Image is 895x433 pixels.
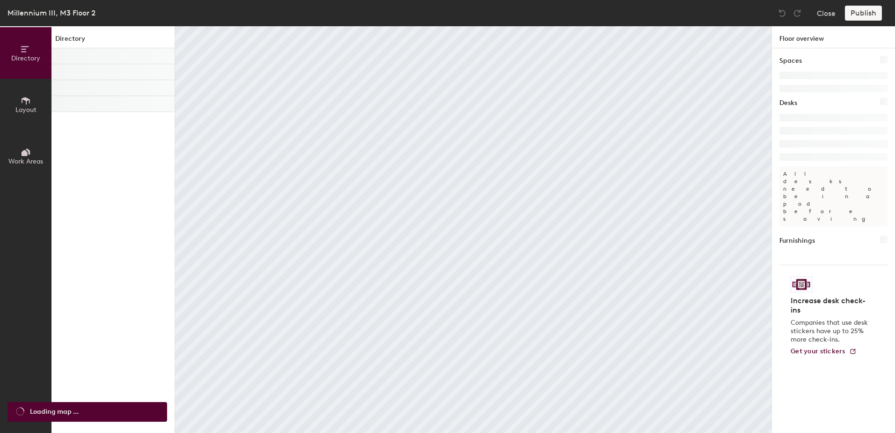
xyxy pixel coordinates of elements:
[778,8,787,18] img: Undo
[791,276,812,292] img: Sticker logo
[7,7,95,19] div: Millennium III, M3 Floor 2
[779,166,888,226] p: All desks need to be in a pod before saving
[8,157,43,165] span: Work Areas
[779,56,802,66] h1: Spaces
[791,348,857,356] a: Get your stickers
[11,54,40,62] span: Directory
[772,26,895,48] h1: Floor overview
[51,34,175,48] h1: Directory
[792,8,802,18] img: Redo
[791,296,871,315] h4: Increase desk check-ins
[791,319,871,344] p: Companies that use desk stickers have up to 25% more check-ins.
[15,106,37,114] span: Layout
[791,347,845,355] span: Get your stickers
[175,26,771,433] canvas: Map
[779,98,797,108] h1: Desks
[30,407,79,417] span: Loading map ...
[817,6,836,21] button: Close
[779,236,815,246] h1: Furnishings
